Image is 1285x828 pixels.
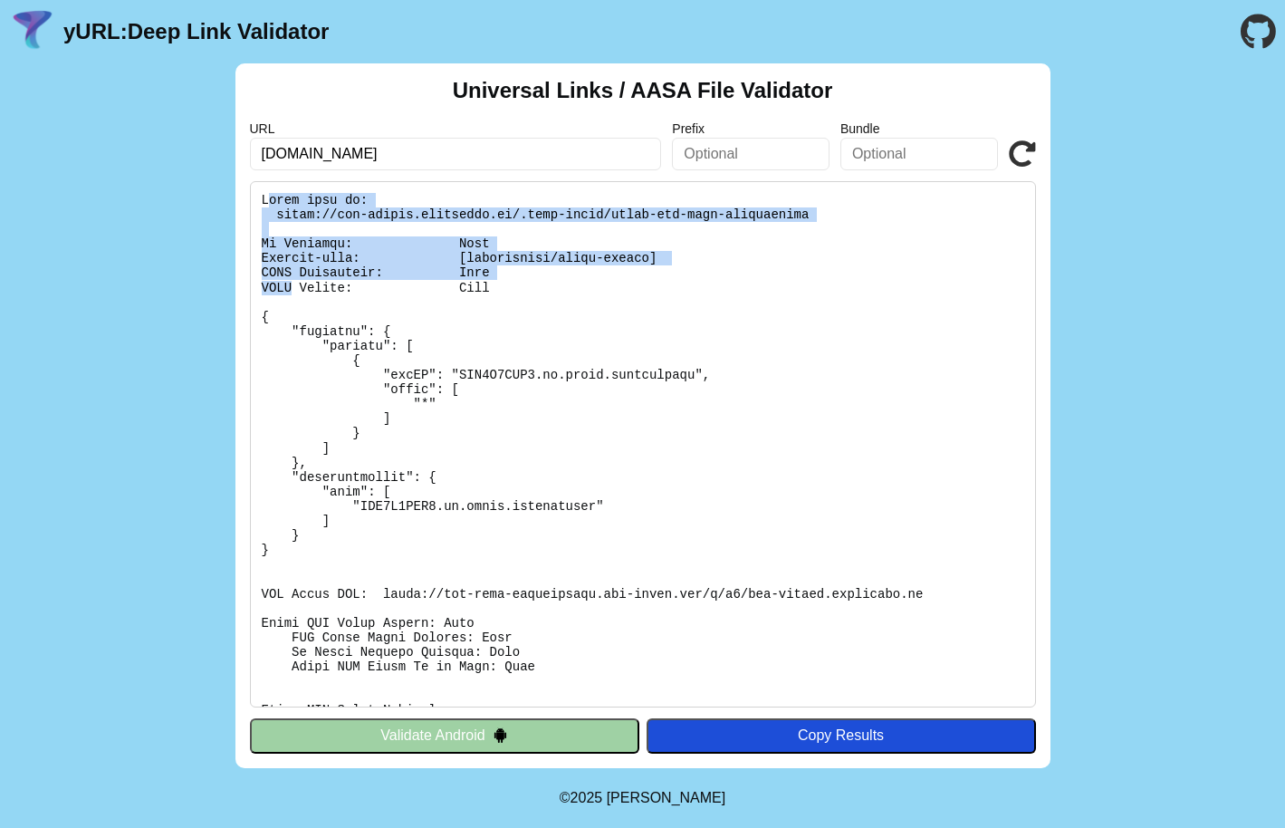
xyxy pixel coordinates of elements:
[63,19,329,44] a: yURL:Deep Link Validator
[672,121,829,136] label: Prefix
[250,138,662,170] input: Required
[9,8,56,55] img: yURL Logo
[672,138,829,170] input: Optional
[560,768,725,828] footer: ©
[840,121,998,136] label: Bundle
[493,727,508,743] img: droidIcon.svg
[250,181,1036,708] pre: Lorem ipsu do: sitam://con-adipis.elitseddo.ei/.temp-incid/utlab-etd-magn-aliquaenima Mi Veniamqu...
[453,78,833,103] h2: Universal Links / AASA File Validator
[840,138,998,170] input: Optional
[647,718,1036,753] button: Copy Results
[571,790,603,805] span: 2025
[656,727,1027,744] div: Copy Results
[250,718,639,753] button: Validate Android
[607,790,726,805] a: Michael Ibragimchayev's Personal Site
[250,121,662,136] label: URL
